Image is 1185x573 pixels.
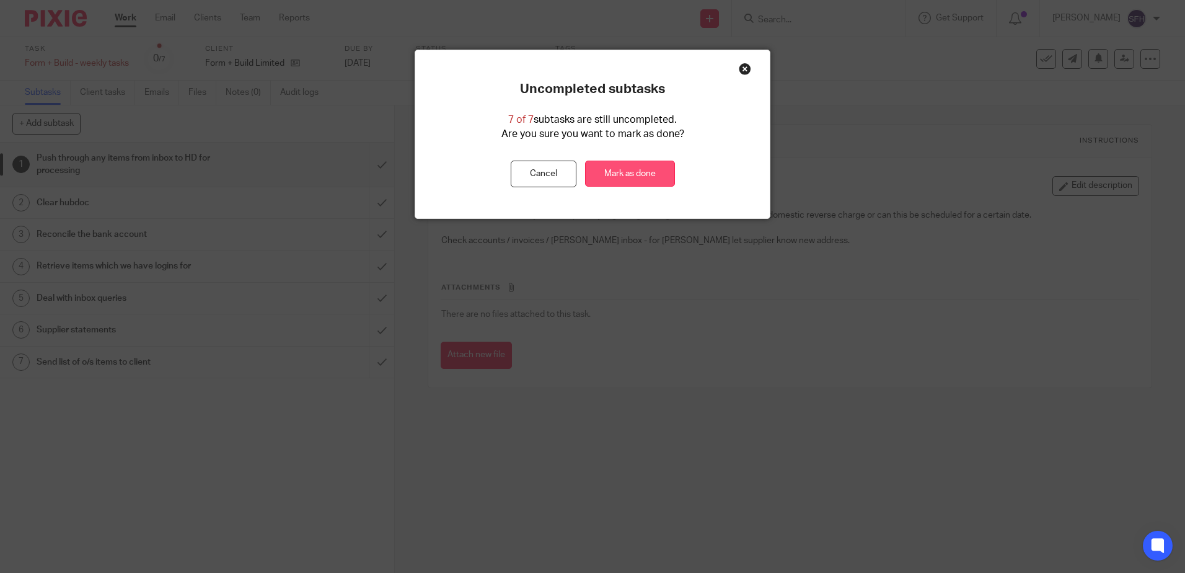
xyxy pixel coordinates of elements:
p: Are you sure you want to mark as done? [501,127,684,141]
button: Cancel [511,161,576,187]
span: 7 of 7 [508,115,534,125]
div: Close this dialog window [739,63,751,75]
p: Uncompleted subtasks [520,81,665,97]
a: Mark as done [585,161,675,187]
p: subtasks are still uncompleted. [508,113,677,127]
